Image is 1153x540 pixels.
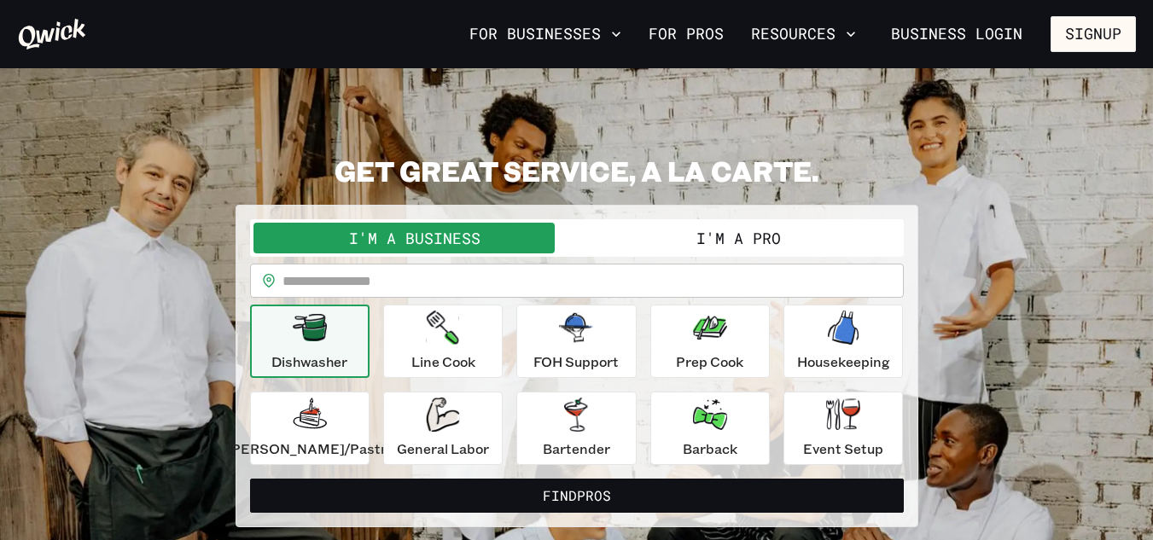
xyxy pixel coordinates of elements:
p: Dishwasher [271,351,347,372]
button: General Labor [383,392,503,465]
button: FindPros [250,479,904,513]
button: Housekeeping [783,305,903,378]
a: Business Login [876,16,1037,52]
p: Prep Cook [676,351,743,372]
p: [PERSON_NAME]/Pastry [226,438,393,459]
p: FOH Support [533,351,619,372]
button: I'm a Business [253,223,577,253]
h2: GET GREAT SERVICE, A LA CARTE. [236,154,918,188]
p: General Labor [397,438,489,459]
p: Event Setup [803,438,883,459]
p: Barback [683,438,737,459]
button: [PERSON_NAME]/Pastry [250,392,370,465]
button: Line Cook [383,305,503,378]
button: For Businesses [463,20,628,49]
a: For Pros [642,20,731,49]
button: Dishwasher [250,305,370,378]
p: Housekeeping [797,351,890,372]
p: Bartender [543,438,610,459]
button: Resources [744,20,863,49]
button: Bartender [516,392,636,465]
button: Event Setup [783,392,903,465]
button: Prep Cook [650,305,770,378]
p: Line Cook [411,351,475,372]
button: FOH Support [516,305,636,378]
button: I'm a Pro [577,223,900,253]
button: Signup [1051,16,1136,52]
button: Barback [650,392,770,465]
